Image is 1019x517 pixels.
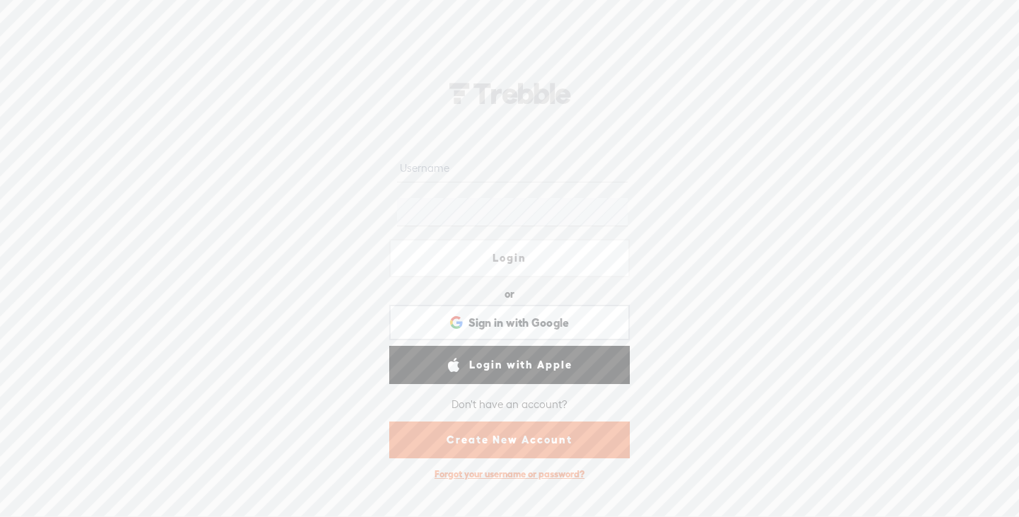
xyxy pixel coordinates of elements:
[505,283,514,306] div: or
[389,239,630,277] a: Login
[397,155,627,182] input: Username
[427,461,592,487] div: Forgot your username or password?
[389,305,630,340] div: Sign in with Google
[389,422,630,458] a: Create New Account
[468,315,570,330] span: Sign in with Google
[389,346,630,384] a: Login with Apple
[451,389,568,419] div: Don't have an account?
